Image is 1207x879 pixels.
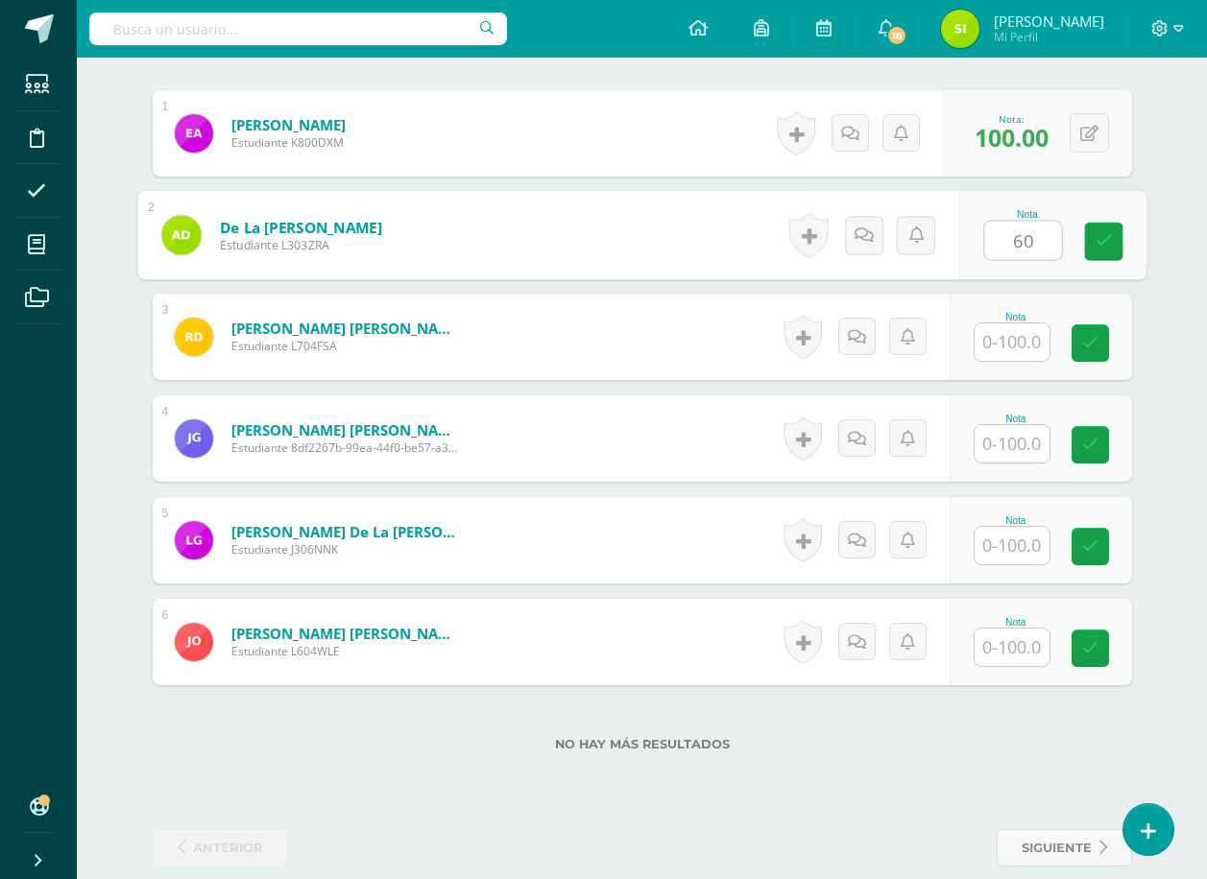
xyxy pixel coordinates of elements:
[975,323,1050,361] input: 0-100.0
[975,112,1049,126] div: Nota:
[974,414,1058,424] div: Nota
[974,515,1058,526] div: Nota
[231,420,462,439] a: [PERSON_NAME] [PERSON_NAME]
[886,25,907,46] span: 18
[975,527,1050,564] input: 0-100.0
[984,222,1061,260] input: 0-100.0
[994,29,1104,45] span: Mi Perfil
[219,237,381,254] span: Estudiante L303ZRA
[193,830,263,866] span: anterior
[175,623,213,661] img: 6e283dbf6e94a98792bc450fe1b0b800.png
[175,521,213,559] img: c40002c42d9d3ccbacfbf6bd7c2f94cd.png
[161,215,201,254] img: 7e0d85f72b0e1918acf32f895fe4a138.png
[231,115,346,134] a: [PERSON_NAME]
[231,541,462,558] span: Estudiante J306NNK
[231,643,462,659] span: Estudiante L604WLE
[974,312,1058,322] div: Nota
[153,737,1132,751] label: No hay más resultados
[231,319,462,338] a: [PERSON_NAME] [PERSON_NAME]
[231,624,462,643] a: [PERSON_NAME] [PERSON_NAME]
[975,425,1050,463] input: 0-100.0
[974,617,1058,628] div: Nota
[89,12,507,45] input: Busca un usuario...
[175,114,213,153] img: 4ba122525c1a6f66bf48ab2a0a48ca28.png
[997,829,1132,867] a: siguiente
[219,217,381,237] a: De la [PERSON_NAME]
[975,629,1050,666] input: 0-100.0
[941,10,979,48] img: 8c31942744a62167597c0577cd3454bb.png
[175,419,213,458] img: 0e38442ff1cf37f87bf11efb601be07b.png
[231,439,462,456] span: Estudiante 8df2267b-99ea-44f0-be57-a31b48ddb2d8
[231,134,346,151] span: Estudiante K800DXM
[231,338,462,354] span: Estudiante L704FSA
[975,121,1049,154] span: 100.00
[175,318,213,356] img: 372a866cbc1572039a07f801b9257c9a.png
[994,12,1104,31] span: [PERSON_NAME]
[1022,830,1092,866] span: siguiente
[983,209,1071,220] div: Nota
[231,522,462,541] a: [PERSON_NAME] De La [PERSON_NAME]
